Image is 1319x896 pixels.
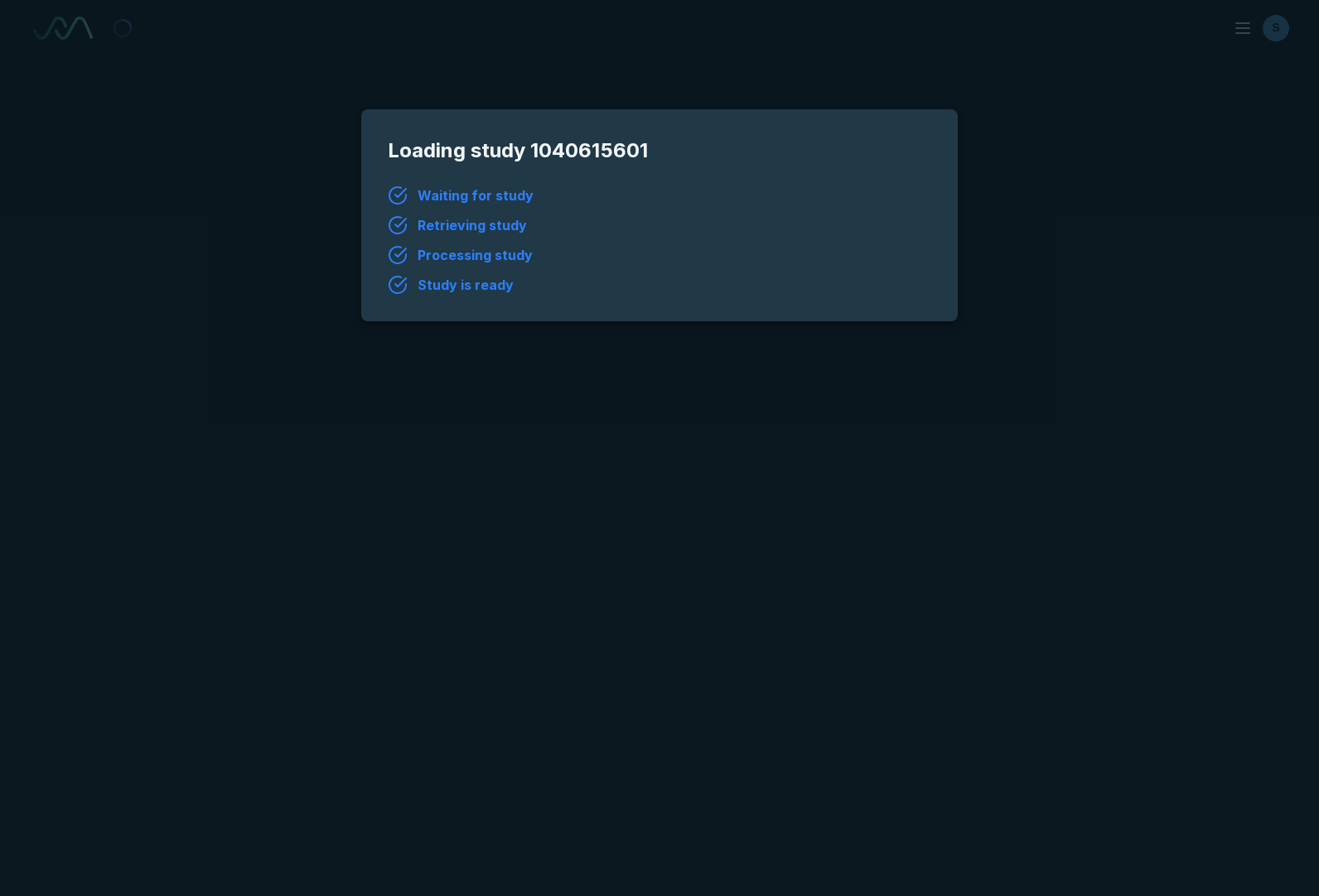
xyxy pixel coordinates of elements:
span: Processing study [418,245,533,265]
span: Retrieving study [418,215,527,235]
span: Loading study 1040615601 [388,136,931,166]
span: Waiting for study [418,185,534,205]
div: modal [361,109,958,321]
span: Study is ready [418,275,514,295]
